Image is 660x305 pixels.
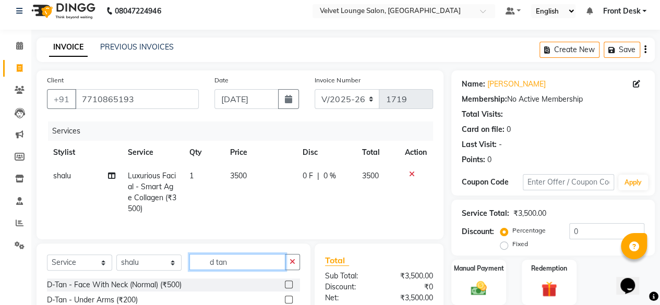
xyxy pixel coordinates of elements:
div: Last Visit: [462,139,497,150]
input: Search or Scan [189,254,285,270]
div: ₹3,500.00 [513,208,546,219]
button: Apply [618,175,648,190]
div: D-Tan - Face With Neck (Normal) (₹500) [47,279,182,290]
a: [PERSON_NAME] [487,79,546,90]
div: ₹3,500.00 [379,292,441,303]
img: _cash.svg [466,279,491,298]
div: Points: [462,154,485,165]
label: Invoice Number [315,76,360,85]
iframe: chat widget [616,263,650,295]
th: Stylist [47,141,122,164]
div: Discount: [317,282,379,292]
span: 0 F [303,170,313,181]
th: Total [356,141,399,164]
label: Redemption [531,264,567,273]
th: Action [399,141,433,164]
div: Name: [462,79,485,90]
div: - [499,139,502,150]
div: Total Visits: [462,109,503,120]
label: Fixed [512,239,528,249]
span: shalu [53,171,71,180]
img: _gift.svg [536,279,562,299]
th: Service [122,141,183,164]
button: Create New [539,42,599,58]
span: 3500 [230,171,247,180]
th: Price [224,141,296,164]
a: PREVIOUS INVOICES [100,42,174,52]
span: | [317,170,319,181]
div: Card on file: [462,124,505,135]
th: Qty [183,141,224,164]
div: Sub Total: [317,271,379,282]
div: Services [48,121,441,141]
div: 0 [487,154,491,165]
input: Search by Name/Mobile/Email/Code [75,89,199,109]
div: Coupon Code [462,177,523,188]
label: Manual Payment [454,264,504,273]
div: Membership: [462,94,507,105]
span: 0 % [323,170,336,181]
th: Disc [296,141,356,164]
div: 0 [507,124,511,135]
span: Front Desk [603,6,640,17]
div: ₹0 [379,282,441,292]
a: INVOICE [49,38,88,57]
span: Total [325,255,349,266]
label: Client [47,76,64,85]
div: Discount: [462,226,494,237]
span: Luxurious Facial - Smart Age Collagen (₹3500) [128,171,176,213]
span: 1 [189,171,194,180]
div: Service Total: [462,208,509,219]
span: 3500 [362,171,379,180]
input: Enter Offer / Coupon Code [523,174,614,190]
button: Save [604,42,640,58]
div: Net: [317,292,379,303]
label: Percentage [512,226,546,235]
div: ₹3,500.00 [379,271,441,282]
label: Date [214,76,229,85]
button: +91 [47,89,76,109]
div: No Active Membership [462,94,644,105]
